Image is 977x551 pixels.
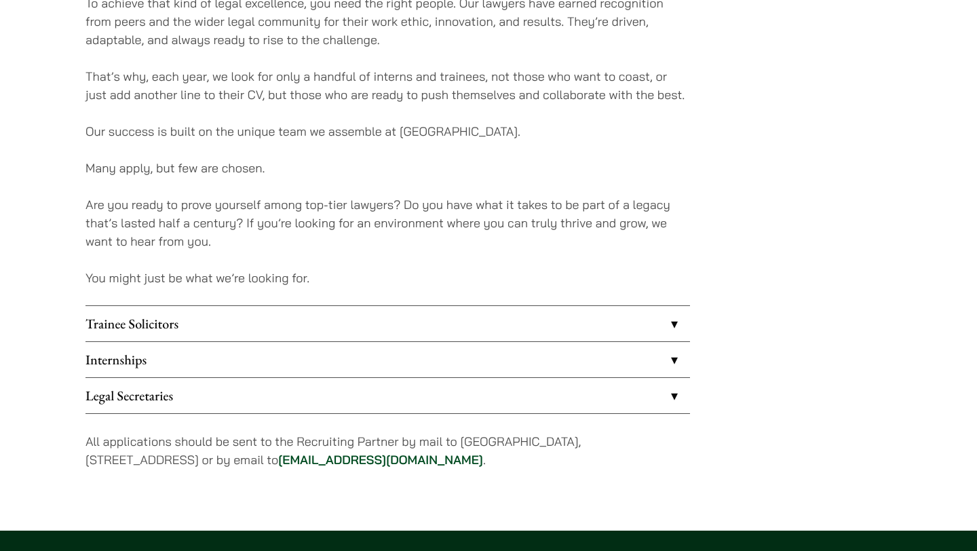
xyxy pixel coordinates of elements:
a: [EMAIL_ADDRESS][DOMAIN_NAME] [278,452,483,468]
a: Trainee Solicitors [85,306,690,341]
p: Many apply, but few are chosen. [85,159,690,177]
p: All applications should be sent to the Recruiting Partner by mail to [GEOGRAPHIC_DATA], [STREET_A... [85,432,690,469]
p: Are you ready to prove yourself among top-tier lawyers? Do you have what it takes to be part of a... [85,195,690,250]
a: Legal Secretaries [85,378,690,413]
p: Our success is built on the unique team we assemble at [GEOGRAPHIC_DATA]. [85,122,690,140]
p: That’s why, each year, we look for only a handful of interns and trainees, not those who want to ... [85,67,690,104]
a: Internships [85,342,690,377]
p: You might just be what we’re looking for. [85,269,690,287]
